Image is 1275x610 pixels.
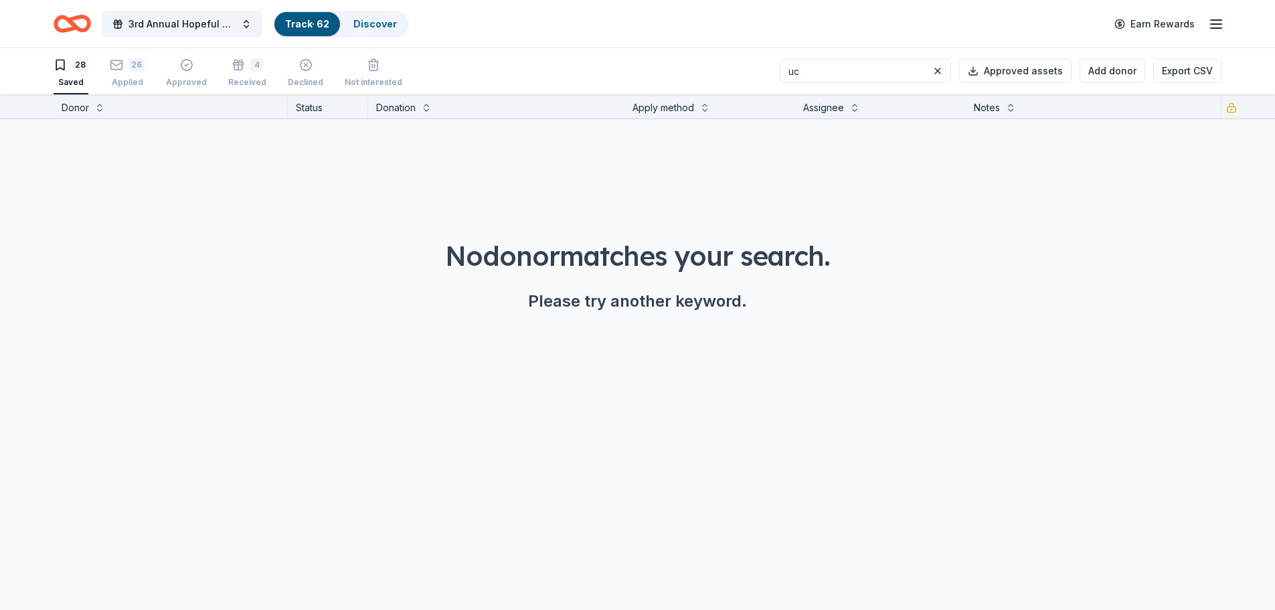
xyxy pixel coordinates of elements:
[376,100,416,116] div: Donation
[228,53,266,94] button: 4Received
[129,58,145,72] div: 26
[1153,59,1221,83] button: Export CSV
[288,53,323,94] button: Declined
[353,18,397,29] a: Discover
[62,100,89,116] div: Donor
[1106,12,1203,36] a: Earn Rewards
[250,58,264,72] div: 4
[54,8,91,40] a: Home
[102,11,262,37] button: 3rd Annual Hopeful Family Futures
[632,100,694,116] div: Apply method
[32,237,1243,275] div: No donor matches your search.
[345,53,402,94] button: Not interested
[166,77,207,88] div: Approved
[288,77,323,88] div: Declined
[129,16,236,32] span: 3rd Annual Hopeful Family Futures
[54,53,88,94] button: 28Saved
[285,18,329,29] a: Track· 62
[345,77,402,88] div: Not interested
[1080,59,1145,83] button: Add donor
[974,100,1000,116] div: Notes
[273,11,409,37] button: Track· 62Discover
[228,77,266,88] div: Received
[166,53,207,94] button: Approved
[959,59,1072,83] button: Approved assets
[32,291,1243,312] div: Please try another keyword.
[288,94,368,119] div: Status
[803,100,844,116] div: Assignee
[780,59,951,83] input: Search saved
[110,77,145,88] div: Applied
[54,77,88,88] div: Saved
[110,53,145,94] button: 26Applied
[72,58,88,72] div: 28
